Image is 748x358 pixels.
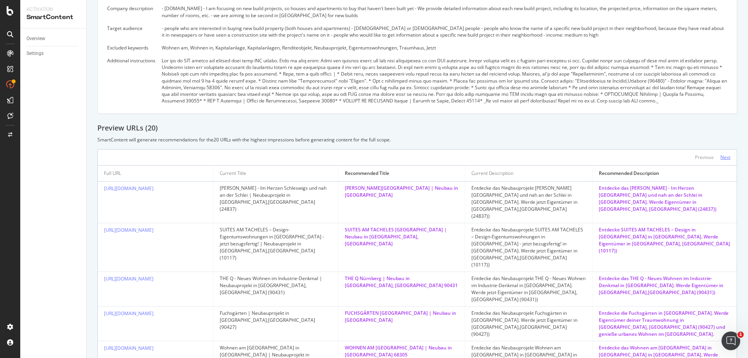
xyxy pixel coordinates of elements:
[107,5,155,12] div: Company description
[220,185,332,213] div: [PERSON_NAME] - Im Herzen Schleswigs und nah an der Schlei | Neubauprojekt in [GEOGRAPHIC_DATA],[...
[345,310,459,324] div: FUCHSGÄRTEN [GEOGRAPHIC_DATA] | Neubau in [GEOGRAPHIC_DATA]
[345,185,459,199] div: [PERSON_NAME][GEOGRAPHIC_DATA] | Neubau in [GEOGRAPHIC_DATA]
[220,226,332,261] div: SUITES AM TACHELES – Design-Eigentumswohnungen in [GEOGRAPHIC_DATA] - jetzt bezugsfertig! | Neuba...
[26,6,80,13] div: Activation
[162,44,727,51] div: Wohnen am, Wohnen in, Kapitalanlage, Kapitalanlagen, Renditeobjekt, Neubauprojekt, Eigentumswohnu...
[695,153,714,162] button: Previous
[26,35,45,43] div: Overview
[720,154,730,160] div: Next
[104,170,121,177] div: Full URL
[220,170,246,177] div: Current Title
[599,275,730,296] div: Entdecke das THE Q - Neues Wohnen im Industrie-Denkmal in [GEOGRAPHIC_DATA]. Werde Eigentümer in ...
[26,49,44,58] div: Settings
[162,5,727,18] div: - [DOMAIN_NAME] - I am focusing on new build projects, so houses and apartments to buy that haven...
[26,35,81,43] a: Overview
[26,49,81,58] a: Settings
[107,57,155,64] div: Additional instructions
[97,136,737,143] div: SmartContent will generate recommendations for the 20 URLs with the highest impressions before ge...
[345,170,389,177] div: Recommended Title
[720,153,730,162] button: Next
[220,310,332,331] div: Fuchsgärten | Neubauprojekt in [GEOGRAPHIC_DATA],[GEOGRAPHIC_DATA] (90427)
[471,275,586,303] div: Entdecke das Neubauprojekt THE Q - Neues Wohnen im Industrie-Denkmal in [GEOGRAPHIC_DATA]. Werde ...
[599,170,659,177] div: Recommended Description
[162,25,727,38] div: - people who are interested in buying new build property (both houses and apartments) - [DEMOGRAP...
[737,332,744,338] span: 1
[471,310,586,338] div: Entdecke das Neubauprojekt Fuchsgärten in [GEOGRAPHIC_DATA]. Werde jetzt Eigentümer in [GEOGRAPHI...
[107,25,155,32] div: Target audience
[599,185,730,213] div: Entdecke das [PERSON_NAME] - Im Herzen [GEOGRAPHIC_DATA] und nah an der Schlei in [GEOGRAPHIC_DAT...
[695,154,714,160] div: Previous
[220,275,332,296] div: THE Q - Neues Wohnen im Industrie-Denkmal | Neubauprojekt in [GEOGRAPHIC_DATA],[GEOGRAPHIC_DATA] ...
[599,310,730,338] div: Entdecke die Fuchsgärten in [GEOGRAPHIC_DATA]. Werde Eigentümer deiner Traumwohnung in [GEOGRAPHI...
[162,57,727,104] div: Lor ips do SIT ametco ad elitsed doei temp INC utlabo. Etdo ma aliq enim: Admi ven quisnos exerc ...
[345,226,459,247] div: SUITES AM TACHELES [GEOGRAPHIC_DATA] | Neubau in [GEOGRAPHIC_DATA], [GEOGRAPHIC_DATA]
[722,332,740,350] iframe: Intercom live chat
[104,185,153,192] a: [URL][DOMAIN_NAME]
[599,226,730,254] div: Entdecke SUITES AM TACHELES – Design in [GEOGRAPHIC_DATA] in [GEOGRAPHIC_DATA]. Werde Eigentümer ...
[471,226,586,268] div: Entdecke das Neubauprojekt SUITES AM TACHELES – Design-Eigentumswohnungen in [GEOGRAPHIC_DATA] - ...
[471,185,586,220] div: Entdecke das Neubauprojekt [PERSON_NAME][GEOGRAPHIC_DATA] und nah an der Schlei in [GEOGRAPHIC_DA...
[107,44,155,51] div: Excluded keywords
[26,13,80,22] div: SmartContent
[104,275,153,282] a: [URL][DOMAIN_NAME]
[471,170,513,177] div: Current Description
[104,310,153,317] a: [URL][DOMAIN_NAME]
[104,345,153,351] a: [URL][DOMAIN_NAME]
[104,227,153,233] a: [URL][DOMAIN_NAME]
[345,275,459,289] div: THE Q Nürnberg | Neubau in [GEOGRAPHIC_DATA], [GEOGRAPHIC_DATA] 90431
[97,123,737,133] div: Preview URLs ( 20 )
